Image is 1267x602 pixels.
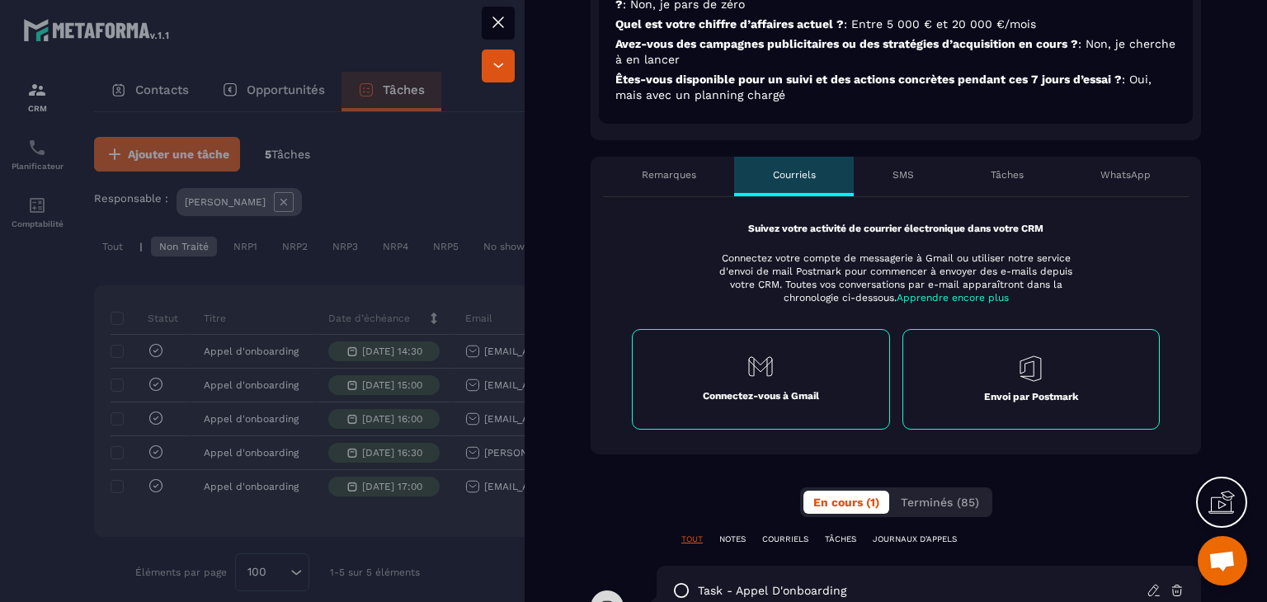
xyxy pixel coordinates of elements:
p: TOUT [681,534,703,545]
p: SMS [893,168,914,181]
p: Connectez votre compte de messagerie à Gmail ou utiliser notre service d'envoi de mail Postmark p... [709,252,1083,304]
p: Remarques [642,168,696,181]
p: Quel est votre chiffre d’affaires actuel ? [615,16,1176,32]
p: COURRIELS [762,534,808,545]
p: Connectez-vous à Gmail [703,389,819,402]
p: Avez-vous des campagnes publicitaires ou des stratégies d’acquisition en cours ? [615,36,1176,68]
p: NOTES [719,534,746,545]
button: En cours (1) [803,491,889,514]
p: Suivez votre activité de courrier électronique dans votre CRM [632,222,1160,235]
a: Ouvrir le chat [1198,536,1247,586]
p: JOURNAUX D'APPELS [873,534,957,545]
p: TÂCHES [825,534,856,545]
span: Apprendre encore plus [897,292,1009,303]
span: : Entre 5 000 € et 20 000 €/mois [844,17,1036,31]
p: Courriels [773,168,816,181]
p: Envoi par Postmark [984,390,1078,403]
p: Tâches [991,168,1024,181]
p: task - Appel d'onboarding [698,583,846,599]
p: Êtes-vous disponible pour un suivi et des actions concrètes pendant ces 7 jours d’essai ? [615,72,1176,103]
p: WhatsApp [1100,168,1151,181]
span: En cours (1) [813,496,879,509]
button: Terminés (85) [891,491,989,514]
span: Terminés (85) [901,496,979,509]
